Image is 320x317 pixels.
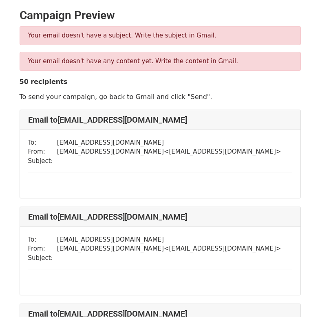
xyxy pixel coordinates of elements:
td: From: [28,147,57,156]
strong: 50 recipients [20,78,68,86]
p: To send your campaign, go back to Gmail and click "Send". [20,92,301,101]
h4: Email to [EMAIL_ADDRESS][DOMAIN_NAME] [28,212,292,222]
td: Subject: [28,156,57,166]
td: [EMAIL_ADDRESS][DOMAIN_NAME] [57,235,281,244]
td: Subject: [28,253,57,263]
td: To: [28,138,57,147]
td: From: [28,244,57,253]
h4: Email to [EMAIL_ADDRESS][DOMAIN_NAME] [28,115,292,125]
td: [EMAIL_ADDRESS][DOMAIN_NAME] [57,138,281,147]
td: [EMAIL_ADDRESS][DOMAIN_NAME] < [EMAIL_ADDRESS][DOMAIN_NAME] > [57,244,281,253]
p: Your email doesn't have any content yet. Write the content in Gmail. [28,57,292,66]
td: [EMAIL_ADDRESS][DOMAIN_NAME] < [EMAIL_ADDRESS][DOMAIN_NAME] > [57,147,281,156]
td: To: [28,235,57,244]
h2: Campaign Preview [20,9,301,22]
p: Your email doesn't have a subject. Write the subject in Gmail. [28,31,292,40]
